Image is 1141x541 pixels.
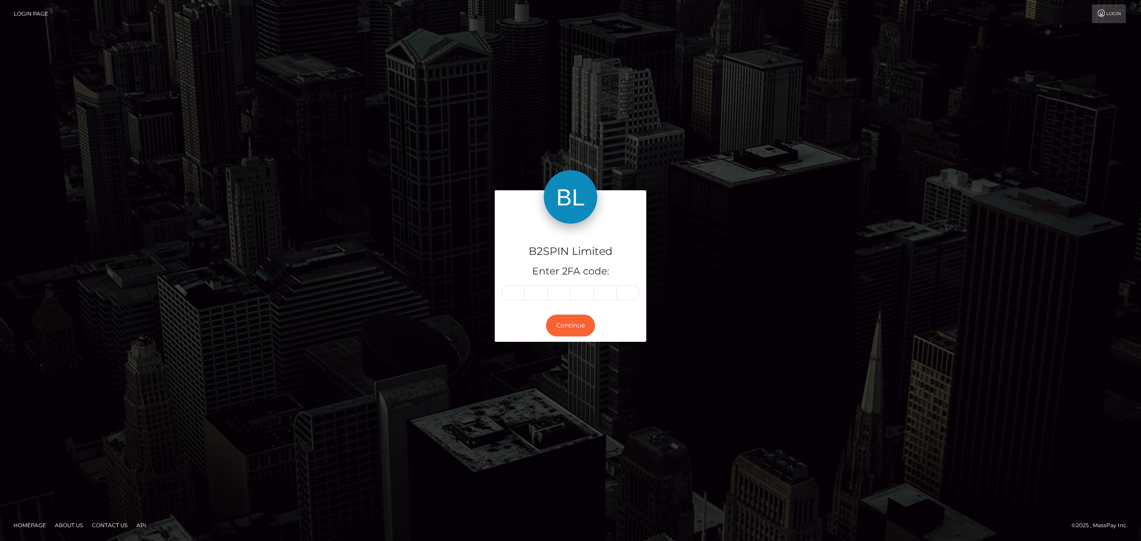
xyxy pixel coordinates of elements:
a: API [133,518,150,532]
h4: B2SPIN Limited [501,244,640,259]
h5: Enter 2FA code: [501,265,640,279]
a: Contact Us [88,518,131,532]
a: Login Page [14,4,48,23]
div: © 2025 , MassPay Inc. [1071,521,1134,530]
a: About Us [51,518,86,532]
img: B2SPIN Limited [544,170,597,224]
a: Login [1092,4,1126,23]
a: Homepage [10,518,49,532]
button: Continue [546,315,595,336]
